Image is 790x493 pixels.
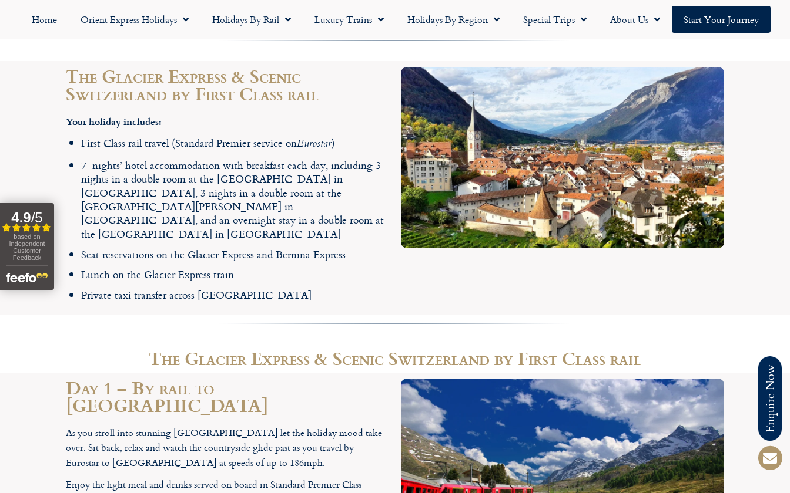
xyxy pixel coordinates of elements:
a: Holidays by Rail [200,6,303,33]
strong: Your holiday includes: [66,114,162,128]
nav: Menu [6,6,784,33]
a: About Us [598,6,672,33]
li: Private taxi transfer across [GEOGRAPHIC_DATA] [81,288,389,302]
a: Special Trips [511,6,598,33]
a: Home [20,6,69,33]
h2: The Glacier Express & Scenic Switzerland by First Class rail​​ [66,349,724,367]
a: Start your Journey [672,6,771,33]
li: 7 nights’ hotel accommodation with breakfast each day, including 3 nights in a double room at the... [81,158,389,241]
h2: Day 1 – By rail to [GEOGRAPHIC_DATA] [66,379,389,414]
li: First Class rail travel (Standard Premier service on ) [81,136,389,151]
a: Luxury Trains [303,6,396,33]
li: Seat reservations on the Glacier Express and Bernina Express [81,248,389,261]
h2: The Glacier Express & Scenic Switzerland by First Class rail​ [66,67,389,102]
a: Holidays by Region [396,6,511,33]
a: Orient Express Holidays [69,6,200,33]
p: As you stroll into stunning [GEOGRAPHIC_DATA] let the holiday mood take over. Sit back, relax and... [66,426,389,471]
em: Eurostar [297,136,332,153]
li: Lunch on the Glacier Express train [81,268,389,281]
